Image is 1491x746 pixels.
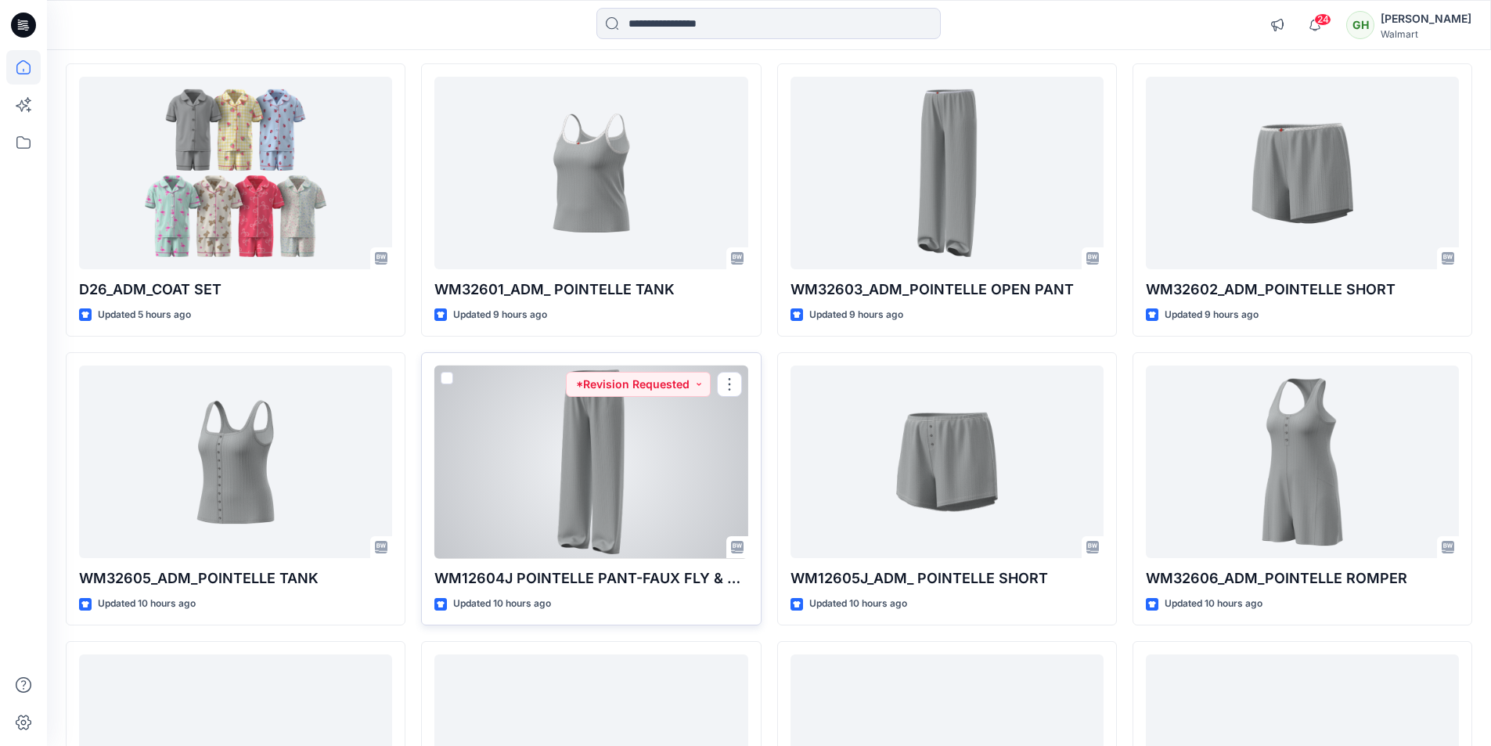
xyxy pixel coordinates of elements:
p: WM32601_ADM_ POINTELLE TANK [434,279,747,301]
p: WM12604J POINTELLE PANT-FAUX FLY & BUTTONS + PICOT [434,568,747,589]
p: WM32603_ADM_POINTELLE OPEN PANT [791,279,1104,301]
a: WM32601_ADM_ POINTELLE TANK [434,77,747,270]
p: WM32606_ADM_POINTELLE ROMPER [1146,568,1459,589]
a: WM32603_ADM_POINTELLE OPEN PANT [791,77,1104,270]
a: WM32602_ADM_POINTELLE SHORT [1146,77,1459,270]
p: Updated 5 hours ago [98,307,191,323]
span: 24 [1314,13,1331,26]
p: Updated 10 hours ago [98,596,196,612]
div: GH [1346,11,1374,39]
p: D26_ADM_COAT SET [79,279,392,301]
p: Updated 9 hours ago [1165,307,1259,323]
a: WM12605J_ADM_ POINTELLE SHORT [791,366,1104,559]
p: Updated 10 hours ago [809,596,907,612]
p: Updated 10 hours ago [453,596,551,612]
a: WM12604J POINTELLE PANT-FAUX FLY & BUTTONS + PICOT [434,366,747,559]
div: Walmart [1381,28,1471,40]
a: WM32606_ADM_POINTELLE ROMPER [1146,366,1459,559]
p: WM12605J_ADM_ POINTELLE SHORT [791,568,1104,589]
a: WM32605_ADM_POINTELLE TANK [79,366,392,559]
p: Updated 9 hours ago [809,307,903,323]
p: Updated 9 hours ago [453,307,547,323]
p: WM32605_ADM_POINTELLE TANK [79,568,392,589]
p: Updated 10 hours ago [1165,596,1262,612]
div: [PERSON_NAME] [1381,9,1471,28]
p: WM32602_ADM_POINTELLE SHORT [1146,279,1459,301]
a: D26_ADM_COAT SET [79,77,392,270]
